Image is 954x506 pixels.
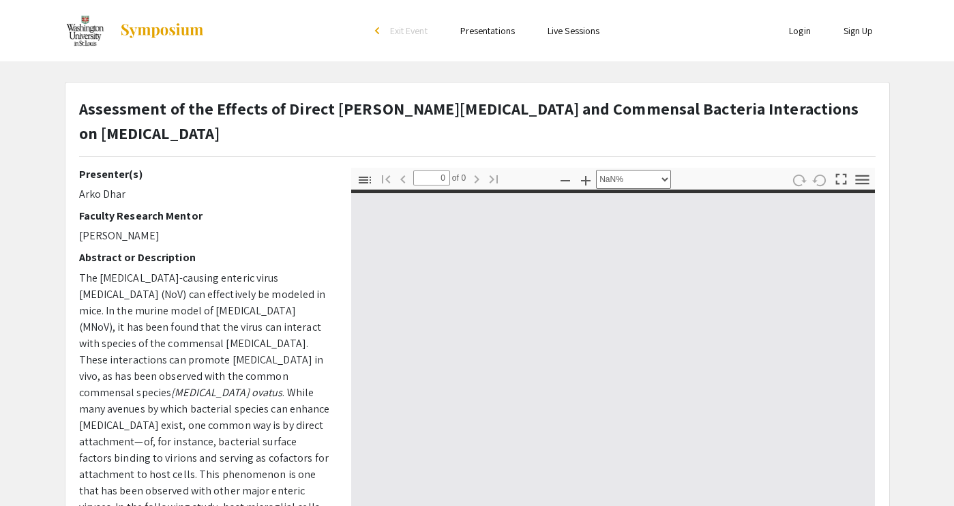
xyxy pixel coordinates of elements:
[65,14,106,48] img: Washington University in St. Louis Undergraduate Research Week 2021
[79,186,331,203] p: Arko Dhar
[374,168,398,188] button: Go to First Page
[79,251,331,264] h2: Abstract or Description
[353,170,376,190] button: Toggle Sidebar
[79,271,326,400] span: The [MEDICAL_DATA]-causing enteric virus [MEDICAL_DATA] (NoV) can effectively be modeled in mice....
[548,25,599,37] a: Live Sessions
[789,25,811,37] a: Login
[79,98,859,144] strong: Assessment of the Effects of Direct [PERSON_NAME][MEDICAL_DATA] and Commensal Bacteria Interactio...
[482,168,505,188] button: Go to Last Page
[413,170,450,185] input: Page
[460,25,515,37] a: Presentations
[450,170,466,185] span: of 0
[79,209,331,222] h2: Faculty Research Mentor
[79,168,331,181] h2: Presenter(s)
[808,170,831,190] button: Rotate Counterclockwise
[375,27,383,35] div: arrow_back_ios
[119,23,205,39] img: Symposium by ForagerOne
[391,168,415,188] button: Previous Page
[79,228,331,244] p: [PERSON_NAME]
[65,14,205,48] a: Washington University in St. Louis Undergraduate Research Week 2021
[850,170,874,190] button: Tools
[390,25,428,37] span: Exit Event
[574,170,597,190] button: Zoom In
[596,170,671,189] select: Zoom
[171,385,282,400] em: [MEDICAL_DATA] ovatus
[829,168,852,188] button: Switch to Presentation Mode
[844,25,874,37] a: Sign Up
[787,170,810,190] button: Rotate Clockwise
[465,168,488,188] button: Next Page
[554,170,577,190] button: Zoom Out
[10,445,58,496] iframe: Chat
